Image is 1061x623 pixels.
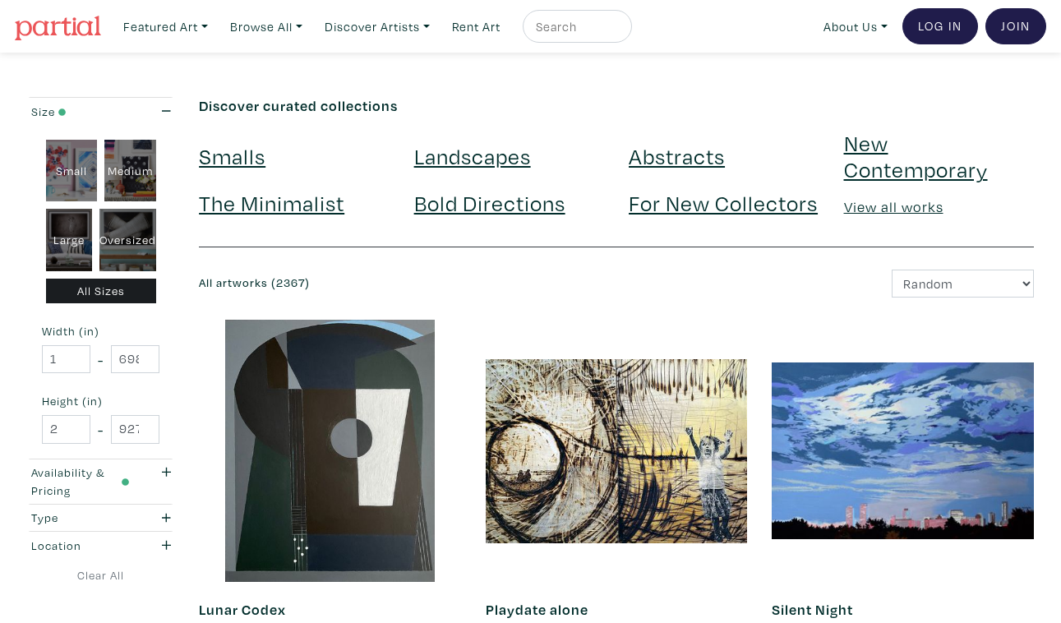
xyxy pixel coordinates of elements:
[99,209,156,271] div: Oversized
[317,10,437,44] a: Discover Artists
[27,459,174,504] button: Availability & Pricing
[31,537,130,555] div: Location
[98,418,104,441] span: -
[445,10,508,44] a: Rent Art
[104,140,156,202] div: Medium
[116,10,215,44] a: Featured Art
[27,505,174,532] button: Type
[199,97,1034,115] h6: Discover curated collections
[31,464,130,499] div: Availability & Pricing
[98,348,104,371] span: -
[31,509,130,527] div: Type
[199,188,344,217] a: The Minimalist
[844,197,943,216] a: View all works
[199,141,265,170] a: Smalls
[27,566,174,584] a: Clear All
[486,600,588,619] a: Playdate alone
[42,395,159,407] small: Height (in)
[816,10,895,44] a: About Us
[42,325,159,337] small: Width (in)
[27,98,174,125] button: Size
[844,128,988,183] a: New Contemporary
[46,279,156,304] div: All Sizes
[902,8,978,44] a: Log In
[27,532,174,559] button: Location
[199,600,286,619] a: Lunar Codex
[46,140,98,202] div: Small
[414,188,565,217] a: Bold Directions
[199,276,604,290] h6: All artworks (2367)
[223,10,310,44] a: Browse All
[414,141,531,170] a: Landscapes
[629,188,818,217] a: For New Collectors
[772,600,853,619] a: Silent Night
[31,103,130,121] div: Size
[46,209,92,271] div: Large
[985,8,1046,44] a: Join
[629,141,725,170] a: Abstracts
[534,16,616,37] input: Search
